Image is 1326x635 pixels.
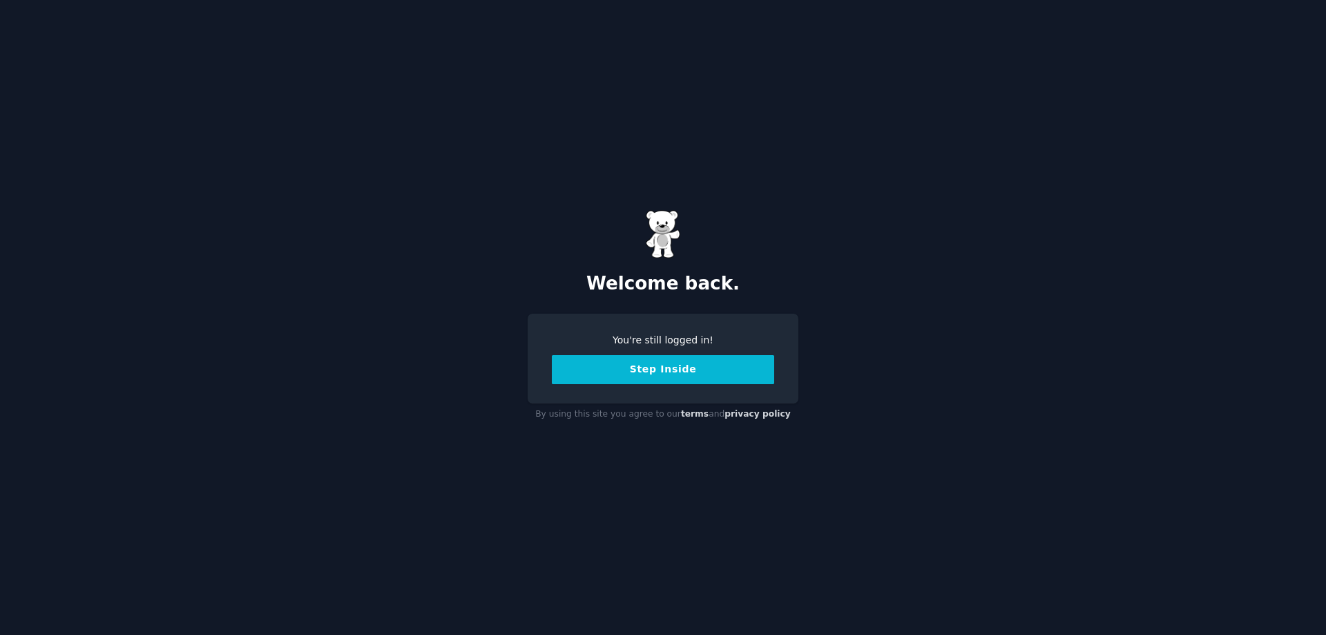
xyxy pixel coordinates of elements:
[528,273,798,295] h2: Welcome back.
[552,333,774,348] div: You're still logged in!
[552,355,774,384] button: Step Inside
[681,409,709,419] a: terms
[528,404,798,426] div: By using this site you agree to our and
[552,363,774,375] a: Step Inside
[724,409,791,419] a: privacy policy
[646,210,680,258] img: Gummy Bear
